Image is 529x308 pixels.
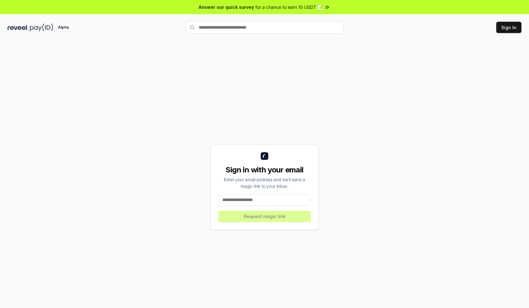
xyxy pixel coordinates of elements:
[199,4,254,10] span: Answer our quick survey
[261,152,268,160] img: logo_small
[218,165,311,175] div: Sign in with your email
[218,176,311,189] div: Enter your email address and we’ll send a magic link to your inbox.
[255,4,323,10] span: for a chance to earn 10 USDT 📝
[496,22,521,33] button: Sign In
[8,24,29,31] img: reveel_dark
[54,24,72,31] div: Alpha
[30,24,53,31] img: pay_id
